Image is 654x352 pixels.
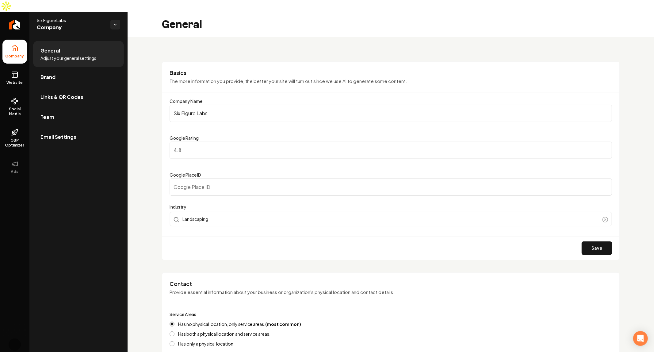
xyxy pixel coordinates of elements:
strong: (most common) [265,321,301,327]
span: Social Media [2,107,27,116]
p: Provide essential information about your business or organization's physical location and contact... [170,289,612,296]
label: Google Rating [170,135,199,141]
label: Service Areas [170,311,196,317]
input: Company Name [170,105,612,122]
label: Has no physical location, only service areas. [178,322,301,326]
span: GBP Optimizer [2,138,27,148]
a: Team [33,107,124,127]
span: Ads [9,169,21,174]
div: Open Intercom Messenger [633,331,648,346]
a: GBP Optimizer [2,124,27,153]
label: Has only a physical location. [178,342,235,346]
span: Website [4,80,25,85]
input: Google Rating [170,142,612,159]
label: Has both a physical location and service areas. [178,332,270,336]
span: Links & QR Codes [40,93,83,101]
span: Team [40,113,54,121]
h3: Basics [170,69,612,76]
h2: General [162,18,202,31]
a: Social Media [2,92,27,121]
span: Company [3,54,27,59]
span: General [40,47,60,54]
img: Rebolt Logo [9,20,21,29]
span: Email Settings [40,133,76,141]
input: Google Place ID [170,178,612,196]
a: Brand [33,67,124,87]
span: Company [37,23,105,32]
h3: Contact [170,280,612,287]
label: Google Place ID [170,172,201,178]
button: Ads [2,155,27,179]
button: Save [582,241,612,255]
span: Brand [40,73,55,81]
img: Sagar Soni [9,338,21,351]
button: Open user button [9,338,21,351]
span: Six Figure Labs [37,17,105,23]
span: Adjust your general settings. [40,55,98,61]
label: Company Name [170,98,202,104]
label: Industry [170,203,612,210]
a: Email Settings [33,127,124,147]
a: Website [2,66,27,90]
p: The more information you provide, the better your site will turn out since we use AI to generate ... [170,78,612,85]
a: Links & QR Codes [33,87,124,107]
